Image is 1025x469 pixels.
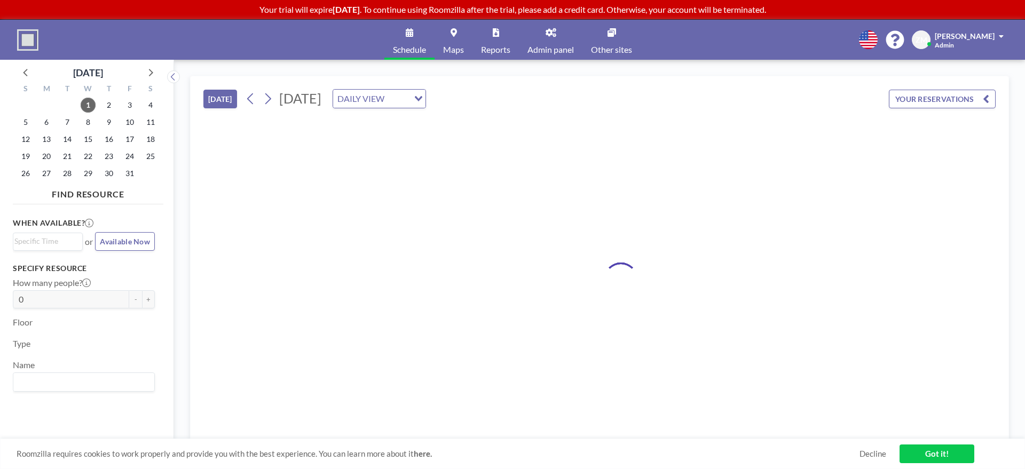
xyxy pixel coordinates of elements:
[18,149,33,164] span: Sunday, October 19, 2025
[14,375,148,389] input: Search for option
[935,31,995,41] span: [PERSON_NAME]
[333,90,425,108] div: Search for option
[279,90,321,106] span: [DATE]
[393,45,426,54] span: Schedule
[101,166,116,181] span: Thursday, October 30, 2025
[81,149,96,164] span: Wednesday, October 22, 2025
[122,132,137,147] span: Friday, October 17, 2025
[60,132,75,147] span: Tuesday, October 14, 2025
[73,65,103,80] div: [DATE]
[916,35,927,45] span: ZM
[39,115,54,130] span: Monday, October 6, 2025
[36,83,57,97] div: M
[60,149,75,164] span: Tuesday, October 21, 2025
[122,98,137,113] span: Friday, October 3, 2025
[13,338,30,349] label: Type
[122,149,137,164] span: Friday, October 24, 2025
[15,83,36,97] div: S
[333,4,360,14] b: [DATE]
[481,45,510,54] span: Reports
[435,20,472,60] a: Maps
[17,449,860,459] span: Roomzilla requires cookies to work properly and provide you with the best experience. You can lea...
[119,83,140,97] div: F
[81,166,96,181] span: Wednesday, October 29, 2025
[582,20,641,60] a: Other sites
[143,149,158,164] span: Saturday, October 25, 2025
[81,98,96,113] span: Wednesday, October 1, 2025
[81,132,96,147] span: Wednesday, October 15, 2025
[85,236,93,247] span: or
[129,290,142,308] button: -
[18,132,33,147] span: Sunday, October 12, 2025
[335,92,387,106] span: DAILY VIEW
[935,41,954,49] span: Admin
[443,45,464,54] span: Maps
[57,83,78,97] div: T
[18,115,33,130] span: Sunday, October 5, 2025
[100,237,150,246] span: Available Now
[527,45,574,54] span: Admin panel
[388,92,408,106] input: Search for option
[101,149,116,164] span: Thursday, October 23, 2025
[143,132,158,147] span: Saturday, October 18, 2025
[384,20,435,60] a: Schedule
[203,90,237,108] button: [DATE]
[60,166,75,181] span: Tuesday, October 28, 2025
[101,132,116,147] span: Thursday, October 16, 2025
[13,360,35,370] label: Name
[14,235,76,247] input: Search for option
[81,115,96,130] span: Wednesday, October 8, 2025
[13,185,163,200] h4: FIND RESOURCE
[17,29,38,51] img: organization-logo
[18,166,33,181] span: Sunday, October 26, 2025
[122,115,137,130] span: Friday, October 10, 2025
[143,115,158,130] span: Saturday, October 11, 2025
[98,83,119,97] div: T
[13,233,82,249] div: Search for option
[13,373,154,391] div: Search for option
[591,45,632,54] span: Other sites
[13,317,33,328] label: Floor
[95,232,155,251] button: Available Now
[472,20,519,60] a: Reports
[39,132,54,147] span: Monday, October 13, 2025
[860,449,886,459] a: Decline
[13,277,91,288] label: How many people?
[889,90,996,108] button: YOUR RESERVATIONS
[900,444,974,463] a: Got it!
[39,166,54,181] span: Monday, October 27, 2025
[140,83,161,97] div: S
[101,98,116,113] span: Thursday, October 2, 2025
[142,290,155,308] button: +
[78,83,99,97] div: W
[60,115,75,130] span: Tuesday, October 7, 2025
[101,115,116,130] span: Thursday, October 9, 2025
[39,149,54,164] span: Monday, October 20, 2025
[143,98,158,113] span: Saturday, October 4, 2025
[414,449,432,458] a: here.
[519,20,582,60] a: Admin panel
[122,166,137,181] span: Friday, October 31, 2025
[13,264,155,273] h3: Specify resource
